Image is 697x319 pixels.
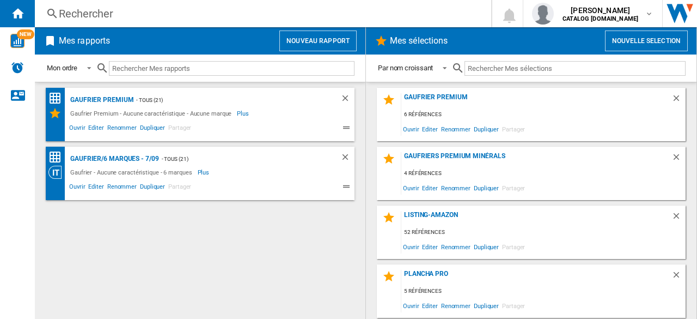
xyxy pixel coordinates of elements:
span: Renommer [439,239,472,254]
span: Dupliquer [472,180,500,195]
div: Supprimer [671,93,686,108]
h2: Mes rapports [57,31,112,51]
span: NEW [17,29,34,39]
span: Renommer [106,182,138,195]
span: Partager [500,122,527,136]
div: Listing-Amazon [401,211,671,226]
button: Nouvelle selection [605,31,688,51]
span: Plus [198,166,211,179]
div: Supprimer [671,152,686,167]
span: Editer [420,239,439,254]
b: CATALOG [DOMAIN_NAME] [563,15,638,22]
div: Gaufriers Premium Minérals [401,152,671,167]
span: Renommer [439,298,472,313]
div: Mon ordre [47,64,77,72]
span: Ouvrir [401,298,420,313]
span: Dupliquer [138,182,167,195]
span: Editer [87,123,105,136]
div: Par nom croissant [378,64,433,72]
span: [PERSON_NAME] [563,5,638,16]
span: Renommer [439,122,472,136]
div: Supprimer [671,211,686,226]
span: Ouvrir [68,123,87,136]
span: Partager [500,180,527,195]
div: Vision Catégorie [48,166,68,179]
img: profile.jpg [532,3,554,25]
h2: Mes sélections [388,31,450,51]
span: Ouvrir [401,180,420,195]
span: Ouvrir [68,182,87,195]
span: Partager [500,298,527,313]
div: Plancha Pro [401,270,671,285]
span: Plus [237,107,250,120]
span: Partager [167,182,193,195]
span: Editer [87,182,105,195]
img: wise-card.svg [10,34,25,48]
span: Renommer [439,180,472,195]
div: Gaufrier Premium [401,93,671,108]
input: Rechercher Mes rapports [109,61,354,76]
div: 5 références [401,285,686,298]
div: Matrice des prix [48,92,68,105]
div: Mes Sélections [48,107,68,120]
span: Editer [420,298,439,313]
span: Renommer [106,123,138,136]
span: Partager [500,239,527,254]
div: Gaufrier/6 marques - 7/09 [68,152,159,166]
div: Rechercher [59,6,463,21]
div: - TOUS (21) [133,93,319,107]
div: Gaufrier Premium [68,93,133,107]
button: Nouveau rapport [279,31,357,51]
span: Editer [420,122,439,136]
span: Dupliquer [472,298,500,313]
span: Dupliquer [138,123,167,136]
div: 52 références [401,226,686,239]
div: 6 références [401,108,686,122]
span: Dupliquer [472,122,500,136]
img: alerts-logo.svg [11,61,24,74]
span: Editer [420,180,439,195]
span: Ouvrir [401,239,420,254]
span: Ouvrir [401,122,420,136]
span: Dupliquer [472,239,500,254]
div: Supprimer [340,152,354,166]
div: Matrice des prix [48,151,68,164]
input: Rechercher Mes sélections [464,61,686,76]
div: Gaufrier - Aucune caractéristique - 6 marques [68,166,198,179]
div: Gaufrier Premium - Aucune caractéristique - Aucune marque [68,107,237,120]
div: 4 références [401,167,686,180]
div: Supprimer [340,93,354,107]
div: Supprimer [671,270,686,285]
span: Partager [167,123,193,136]
div: - TOUS (21) [159,152,319,166]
